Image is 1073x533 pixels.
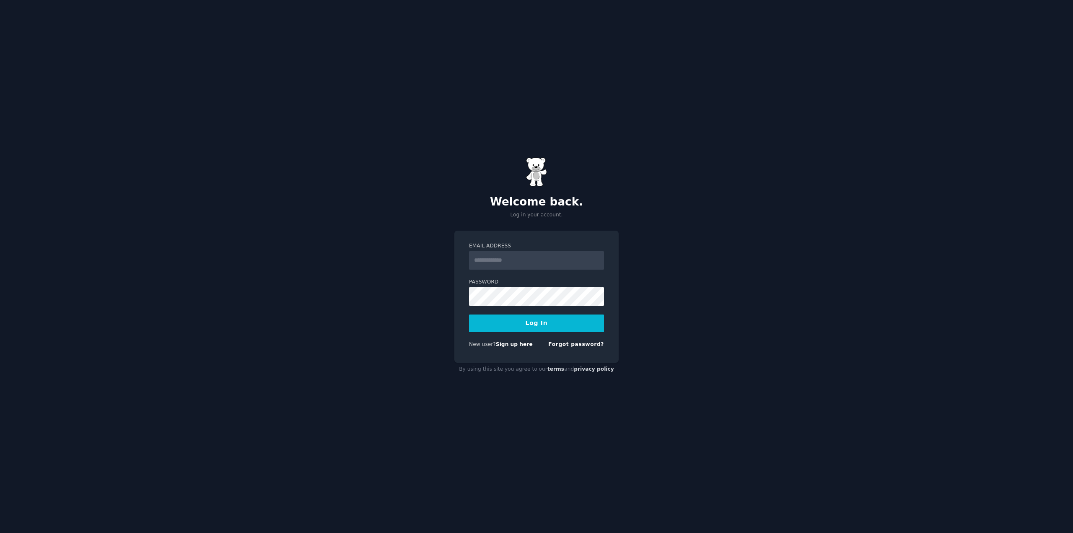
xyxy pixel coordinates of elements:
label: Email Address [469,242,604,250]
button: Log In [469,315,604,332]
img: Gummy Bear [526,157,547,187]
a: terms [547,366,564,372]
label: Password [469,278,604,286]
a: privacy policy [574,366,614,372]
a: Forgot password? [548,341,604,347]
div: By using this site you agree to our and [454,363,619,376]
span: New user? [469,341,496,347]
h2: Welcome back. [454,195,619,209]
p: Log in your account. [454,211,619,219]
a: Sign up here [496,341,533,347]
